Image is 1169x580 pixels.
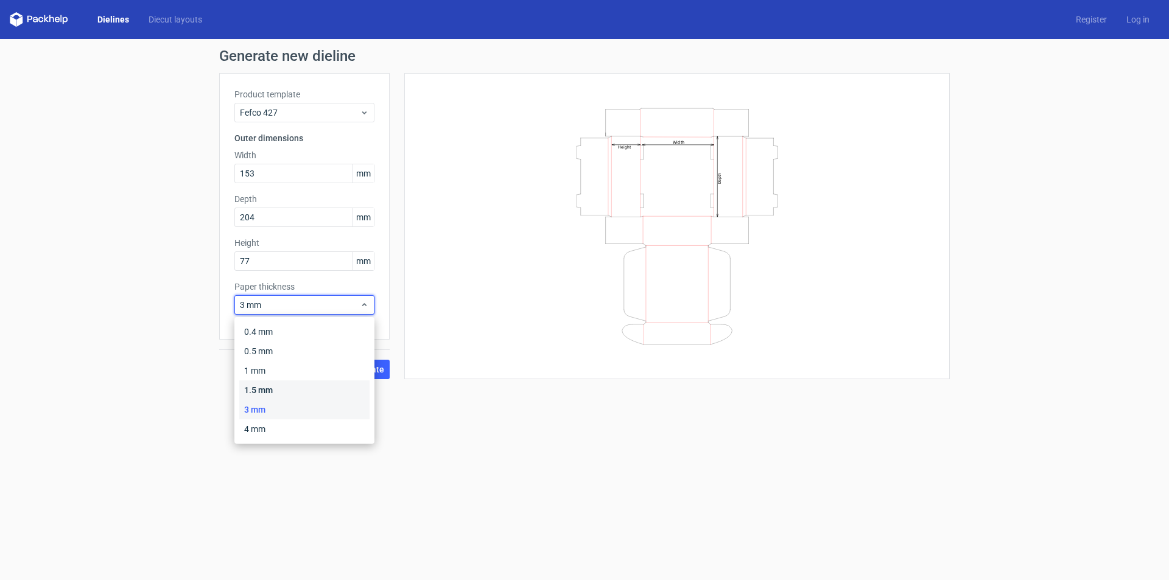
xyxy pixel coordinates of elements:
[353,208,374,226] span: mm
[240,299,360,311] span: 3 mm
[353,164,374,183] span: mm
[234,88,374,100] label: Product template
[234,132,374,144] h3: Outer dimensions
[239,361,370,380] div: 1 mm
[1066,13,1117,26] a: Register
[219,49,950,63] h1: Generate new dieline
[239,341,370,361] div: 0.5 mm
[139,13,212,26] a: Diecut layouts
[239,419,370,439] div: 4 mm
[234,237,374,249] label: Height
[353,252,374,270] span: mm
[240,107,360,119] span: Fefco 427
[239,380,370,400] div: 1.5 mm
[234,149,374,161] label: Width
[239,400,370,419] div: 3 mm
[239,322,370,341] div: 0.4 mm
[234,281,374,293] label: Paper thickness
[673,139,684,144] text: Width
[1117,13,1159,26] a: Log in
[717,172,722,183] text: Depth
[618,144,631,149] text: Height
[88,13,139,26] a: Dielines
[234,193,374,205] label: Depth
